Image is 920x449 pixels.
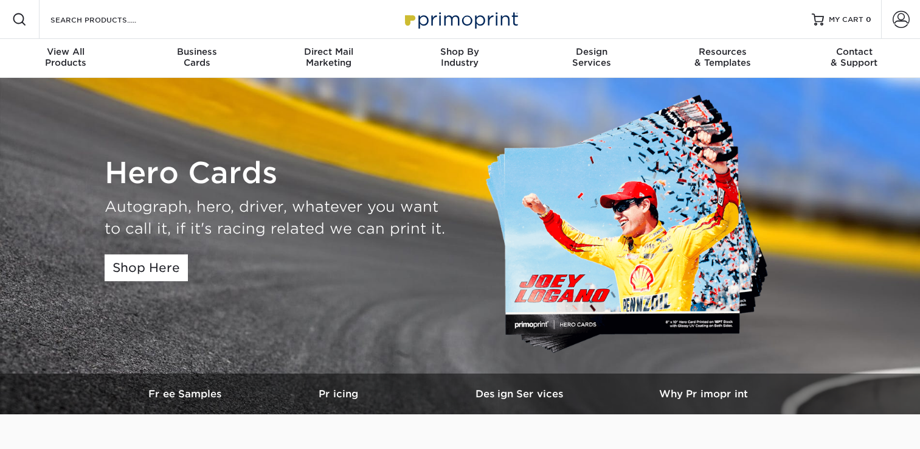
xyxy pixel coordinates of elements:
[105,156,451,191] h1: Hero Cards
[263,46,394,57] span: Direct Mail
[430,388,612,400] h3: Design Services
[612,388,795,400] h3: Why Primoprint
[263,39,394,78] a: Direct MailMarketing
[126,388,247,400] h3: Free Samples
[612,374,795,414] a: Why Primoprint
[526,46,657,68] div: Services
[394,46,525,68] div: Industry
[789,46,920,68] div: & Support
[131,46,263,68] div: Cards
[131,46,263,57] span: Business
[394,39,525,78] a: Shop ByIndustry
[131,39,263,78] a: BusinessCards
[126,374,247,414] a: Free Samples
[49,12,168,27] input: SEARCH PRODUCTS.....
[829,15,863,25] span: MY CART
[485,92,783,359] img: Custom Hero Cards
[399,6,521,32] img: Primoprint
[657,39,789,78] a: Resources& Templates
[247,388,430,400] h3: Pricing
[263,46,394,68] div: Marketing
[105,254,188,281] a: Shop Here
[657,46,789,68] div: & Templates
[526,46,657,57] span: Design
[394,46,525,57] span: Shop By
[866,15,871,24] span: 0
[105,196,451,240] div: Autograph, hero, driver, whatever you want to call it, if it's racing related we can print it.
[430,374,612,414] a: Design Services
[657,46,789,57] span: Resources
[247,374,430,414] a: Pricing
[789,46,920,57] span: Contact
[789,39,920,78] a: Contact& Support
[526,39,657,78] a: DesignServices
